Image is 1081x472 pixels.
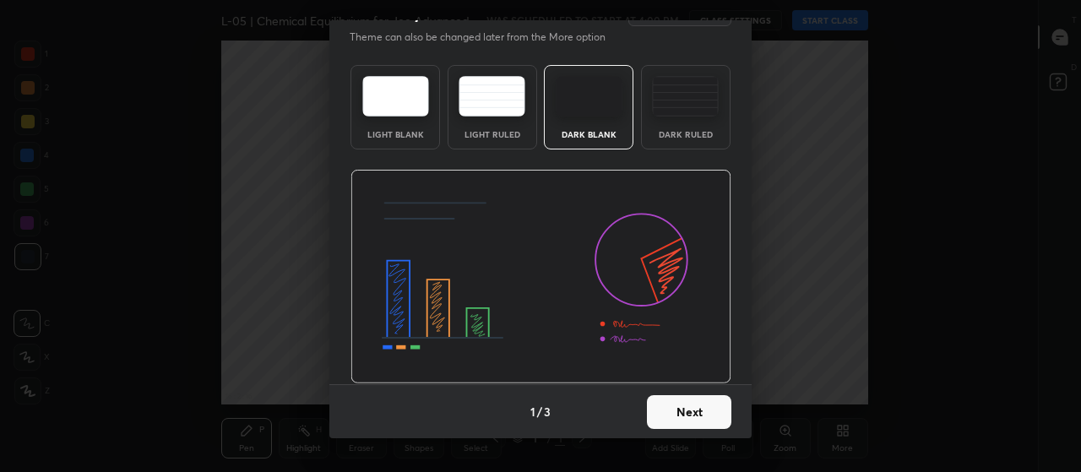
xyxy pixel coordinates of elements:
[647,395,731,429] button: Next
[537,403,542,420] h4: /
[544,403,551,420] h4: 3
[361,130,429,138] div: Light Blank
[556,76,622,117] img: darkTheme.f0cc69e5.svg
[459,130,526,138] div: Light Ruled
[652,130,720,138] div: Dark Ruled
[555,130,622,138] div: Dark Blank
[362,76,429,117] img: lightTheme.e5ed3b09.svg
[459,76,525,117] img: lightRuledTheme.5fabf969.svg
[652,76,719,117] img: darkRuledTheme.de295e13.svg
[350,170,731,384] img: darkThemeBanner.d06ce4a2.svg
[530,403,535,420] h4: 1
[350,30,623,45] p: Theme can also be changed later from the More option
